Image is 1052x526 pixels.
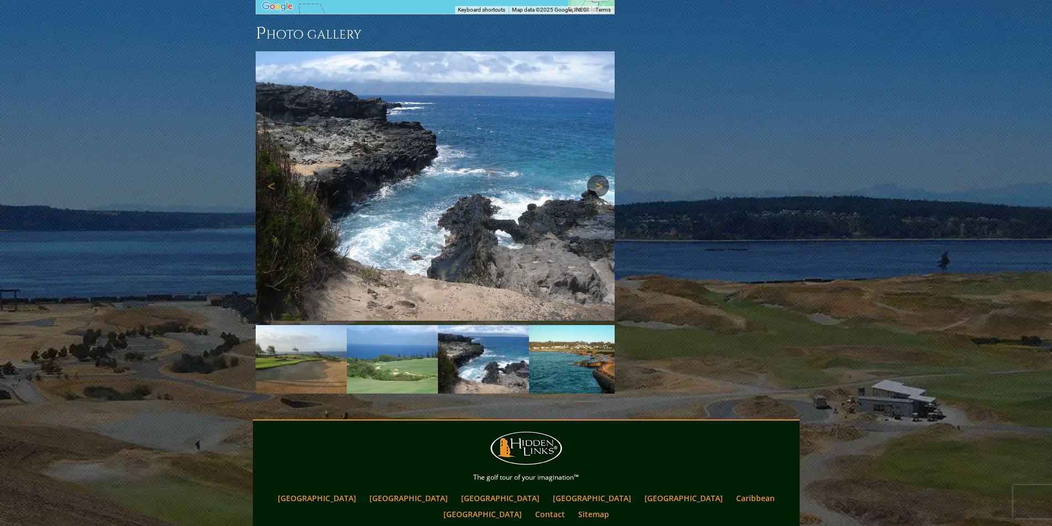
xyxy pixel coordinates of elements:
p: The golf tour of your imagination™ [256,471,797,484]
a: [GEOGRAPHIC_DATA] [438,506,527,522]
a: [GEOGRAPHIC_DATA] [456,490,545,506]
a: [GEOGRAPHIC_DATA] [272,490,362,506]
a: Contact [530,506,570,522]
a: [GEOGRAPHIC_DATA] [547,490,637,506]
h3: Photo Gallery [256,23,615,45]
a: [GEOGRAPHIC_DATA] [364,490,453,506]
a: [GEOGRAPHIC_DATA] [639,490,728,506]
a: Sitemap [573,506,615,522]
a: Next [587,175,609,197]
a: Previous [261,175,283,197]
a: Caribbean [731,490,780,506]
